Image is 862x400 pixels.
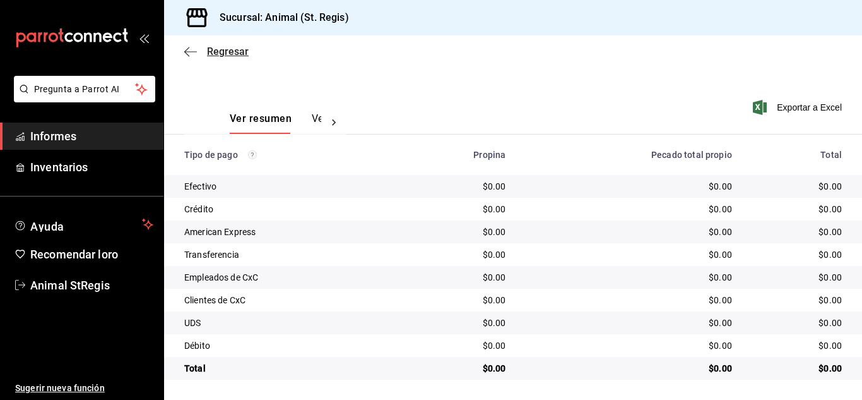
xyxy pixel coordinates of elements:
[184,45,249,58] button: Regresar
[820,150,842,160] font: Total
[483,318,506,328] font: $0.00
[30,130,76,143] font: Informes
[34,84,120,94] font: Pregunta a Parrot AI
[184,363,206,373] font: Total
[651,150,732,160] font: Pecado total propio
[30,220,64,233] font: Ayuda
[139,33,149,43] button: abrir_cajón_menú
[483,204,506,214] font: $0.00
[483,363,506,373] font: $0.00
[709,181,732,191] font: $0.00
[184,204,213,214] font: Crédito
[709,204,732,214] font: $0.00
[248,150,257,159] svg: Los pagos realizados con Pay y otras terminales son montos brutos.
[755,100,842,115] button: Exportar a Excel
[709,227,732,237] font: $0.00
[30,279,110,292] font: Animal StRegis
[818,363,842,373] font: $0.00
[220,11,349,23] font: Sucursal: Animal (St. Regis)
[184,341,210,351] font: Débito
[184,318,201,328] font: UDS
[473,150,505,160] font: Propina
[709,295,732,305] font: $0.00
[818,227,842,237] font: $0.00
[818,272,842,282] font: $0.00
[207,45,249,58] font: Regresar
[818,181,842,191] font: $0.00
[184,181,216,191] font: Efectivo
[818,295,842,305] font: $0.00
[818,250,842,260] font: $0.00
[777,102,842,112] font: Exportar a Excel
[30,248,118,261] font: Recomendar loro
[230,112,321,134] div: pestañas de navegación
[709,272,732,282] font: $0.00
[483,250,506,260] font: $0.00
[818,204,842,214] font: $0.00
[483,227,506,237] font: $0.00
[818,341,842,351] font: $0.00
[483,341,506,351] font: $0.00
[15,383,105,393] font: Sugerir nueva función
[709,341,732,351] font: $0.00
[184,227,256,237] font: American Express
[184,250,239,260] font: Transferencia
[483,295,506,305] font: $0.00
[30,161,88,174] font: Inventarios
[818,318,842,328] font: $0.00
[184,272,258,282] font: Empleados de CxC
[709,318,732,328] font: $0.00
[709,250,732,260] font: $0.00
[9,92,155,105] a: Pregunta a Parrot AI
[709,363,732,373] font: $0.00
[483,181,506,191] font: $0.00
[184,150,238,160] font: Tipo de pago
[230,112,292,124] font: Ver resumen
[483,272,506,282] font: $0.00
[14,76,155,102] button: Pregunta a Parrot AI
[312,112,359,124] font: Ver pagos
[184,295,245,305] font: Clientes de CxC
